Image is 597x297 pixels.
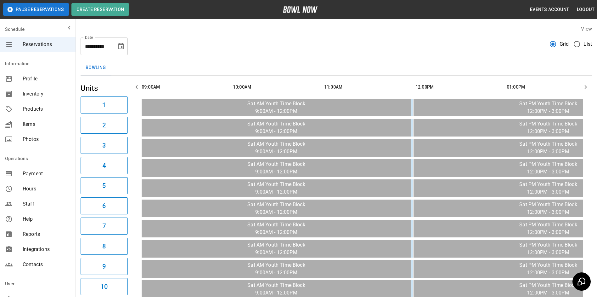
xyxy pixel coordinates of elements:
[23,136,70,143] span: Photos
[81,83,128,93] h5: Units
[102,181,106,191] h6: 5
[81,218,128,235] button: 7
[23,105,70,113] span: Products
[583,40,592,48] span: List
[527,4,572,15] button: Events Account
[23,246,70,253] span: Integrations
[581,26,592,32] label: View
[81,278,128,295] button: 10
[23,41,70,48] span: Reservations
[574,4,597,15] button: Logout
[102,140,106,150] h6: 3
[81,137,128,154] button: 3
[101,282,108,292] h6: 10
[81,96,128,114] button: 1
[102,100,106,110] h6: 1
[102,201,106,211] h6: 6
[102,221,106,231] h6: 7
[81,238,128,255] button: 8
[560,40,569,48] span: Grid
[81,197,128,214] button: 6
[81,157,128,174] button: 4
[102,160,106,171] h6: 4
[81,258,128,275] button: 9
[115,40,127,53] button: Choose date, selected date is Oct 4, 2025
[142,78,230,96] th: 09:00AM
[102,261,106,271] h6: 9
[102,120,106,130] h6: 2
[81,60,111,75] button: Bowling
[415,78,504,96] th: 12:00PM
[81,60,592,75] div: inventory tabs
[81,117,128,134] button: 2
[23,90,70,98] span: Inventory
[3,3,69,16] button: Pause Reservations
[71,3,129,16] button: Create Reservation
[23,261,70,268] span: Contacts
[324,78,413,96] th: 11:00AM
[23,215,70,223] span: Help
[23,120,70,128] span: Items
[23,230,70,238] span: Reports
[23,185,70,193] span: Hours
[102,241,106,251] h6: 8
[283,6,318,13] img: logo
[233,78,322,96] th: 10:00AM
[23,200,70,208] span: Staff
[23,75,70,83] span: Profile
[23,170,70,178] span: Payment
[81,177,128,194] button: 5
